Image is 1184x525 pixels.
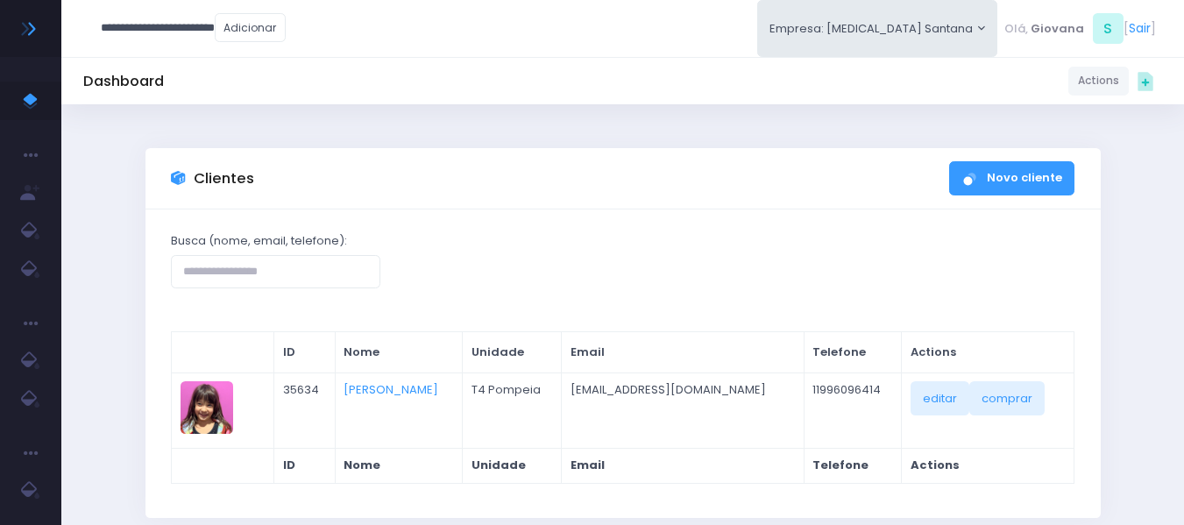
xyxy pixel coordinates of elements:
[997,9,1162,48] div: [ ]
[335,448,463,483] th: Nome
[463,372,562,448] td: T4 Pompeia
[273,372,335,448] td: 35634
[804,372,902,448] td: 11996096414
[1068,67,1129,96] a: Actions
[273,448,335,483] th: ID
[273,332,335,373] th: ID
[1093,13,1124,44] span: S
[1004,20,1028,38] span: Olá,
[335,332,463,373] th: Nome
[463,332,562,373] th: Unidade
[171,232,347,250] label: Busca (nome, email, telefone):
[804,332,902,373] th: Telefone
[215,13,287,42] a: Adicionar
[562,332,804,373] th: Email
[562,372,804,448] td: [EMAIL_ADDRESS][DOMAIN_NAME]
[463,448,562,483] th: Unidade
[83,73,164,90] h5: Dashboard
[911,381,969,415] a: editar
[344,381,438,398] a: [PERSON_NAME]
[194,170,254,188] h3: Clientes
[804,448,902,483] th: Telefone
[1031,20,1084,38] span: Giovana
[969,381,1045,415] a: comprar
[949,161,1074,195] a: Novo cliente
[902,448,1074,483] th: Actions
[562,448,804,483] th: Email
[1129,19,1151,38] a: Sair
[902,332,1074,373] th: Actions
